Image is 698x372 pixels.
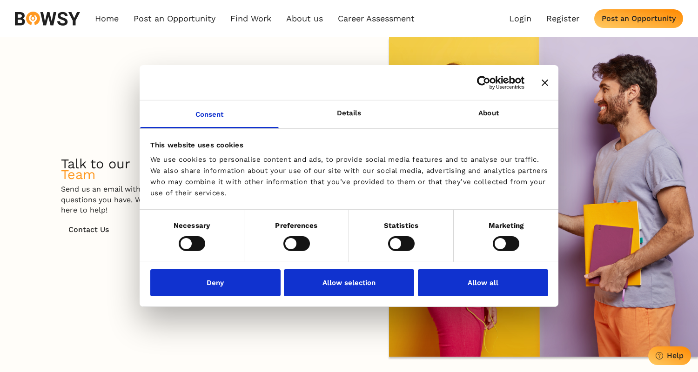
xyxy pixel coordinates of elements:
[489,221,524,230] strong: Marketing
[594,9,683,28] button: Post an Opportunity
[667,351,684,360] div: Help
[68,225,109,234] div: Contact Us
[140,100,279,128] a: Consent
[384,221,418,230] strong: Statistics
[602,14,676,23] div: Post an Opportunity
[338,13,415,24] a: Career Assessment
[150,269,281,296] button: Deny
[61,184,163,215] p: Send us an email with any questions you have. We are here to help!
[648,346,691,365] button: Help
[95,13,119,24] a: Home
[509,13,531,24] a: Login
[284,269,414,296] button: Allow selection
[174,221,210,230] strong: Necessary
[418,269,548,296] button: Allow all
[542,79,548,86] button: Close banner
[546,13,579,24] a: Register
[61,159,130,179] h1: Talk to our
[150,139,548,150] div: This website uses cookies
[275,221,317,230] strong: Preferences
[61,166,95,182] span: Team
[387,37,698,360] img: Happy Groupmates
[443,75,524,89] a: Usercentrics Cookiebot - opens in a new window
[15,12,80,26] img: svg%3e
[61,220,116,239] button: Contact Us
[419,100,558,128] a: About
[279,100,419,128] a: Details
[150,154,548,199] div: We use cookies to personalise content and ads, to provide social media features and to analyse ou...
